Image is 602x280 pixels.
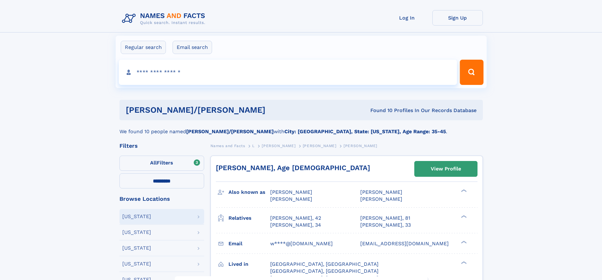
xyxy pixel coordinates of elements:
label: Email search [173,41,212,54]
div: ❯ [459,189,467,193]
span: [PERSON_NAME] [303,144,337,148]
div: ❯ [459,240,467,244]
div: [US_STATE] [122,246,151,251]
span: [PERSON_NAME] [262,144,295,148]
h3: Relatives [228,213,270,223]
label: Filters [119,156,204,171]
div: [US_STATE] [122,261,151,266]
div: [US_STATE] [122,230,151,235]
div: [US_STATE] [122,214,151,219]
span: [EMAIL_ADDRESS][DOMAIN_NAME] [360,241,449,247]
span: [PERSON_NAME] [360,196,402,202]
a: L [252,142,255,150]
div: We found 10 people named with . [119,120,483,135]
span: [GEOGRAPHIC_DATA], [GEOGRAPHIC_DATA] [270,261,379,267]
span: [PERSON_NAME] [360,189,402,195]
img: Logo Names and Facts [119,10,210,27]
b: City: [GEOGRAPHIC_DATA], State: [US_STATE], Age Range: 35-45 [284,128,446,134]
div: View Profile [431,162,461,176]
h3: Lived in [228,259,270,270]
div: Filters [119,143,204,149]
a: [PERSON_NAME], 81 [360,215,410,222]
a: Sign Up [432,10,483,26]
span: [GEOGRAPHIC_DATA], [GEOGRAPHIC_DATA] [270,268,379,274]
span: [PERSON_NAME] [270,196,312,202]
a: Log In [382,10,432,26]
a: [PERSON_NAME], 33 [360,222,411,229]
div: Found 10 Profiles In Our Records Database [318,107,477,114]
h1: [PERSON_NAME]/[PERSON_NAME] [126,106,318,114]
label: Regular search [121,41,166,54]
a: Names and Facts [210,142,245,150]
a: [PERSON_NAME] [303,142,337,150]
div: ❯ [459,260,467,265]
h3: Email [228,238,270,249]
a: [PERSON_NAME] [262,142,295,150]
span: L [252,144,255,148]
h3: Also known as [228,187,270,198]
div: ❯ [459,214,467,218]
div: Browse Locations [119,196,204,202]
a: [PERSON_NAME], 34 [270,222,321,229]
a: [PERSON_NAME], Age [DEMOGRAPHIC_DATA] [216,164,370,172]
button: Search Button [460,60,483,85]
input: search input [119,60,457,85]
a: [PERSON_NAME], 42 [270,215,321,222]
span: [PERSON_NAME] [270,189,312,195]
span: [PERSON_NAME] [344,144,377,148]
span: All [150,160,157,166]
b: [PERSON_NAME]/[PERSON_NAME] [186,128,274,134]
a: View Profile [415,161,477,176]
